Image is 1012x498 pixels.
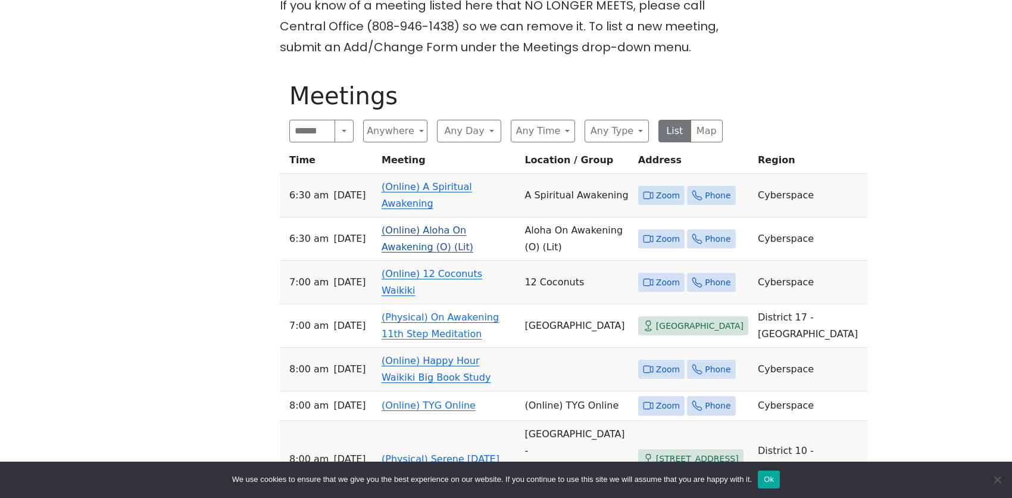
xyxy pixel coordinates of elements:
[382,225,473,253] a: (Online) Aloha On Awakening (O) (Lit)
[705,275,730,290] span: Phone
[289,82,723,110] h1: Meetings
[520,261,633,304] td: 12 Coconuts
[656,452,739,466] span: [STREET_ADDRESS]
[289,187,329,204] span: 6:30 AM
[289,397,329,414] span: 8:00 AM
[289,231,329,247] span: 6:30 AM
[753,421,867,498] td: District 10 - [GEOGRAPHIC_DATA]
[520,152,633,174] th: Location / Group
[758,471,780,488] button: Ok
[289,274,329,291] span: 7:00 AM
[280,152,377,174] th: Time
[382,312,499,340] a: (Physical) On Awakening 11th Step Meditation
[656,319,744,334] span: [GEOGRAPHIC_DATA]
[991,474,1003,485] span: No
[520,391,633,421] td: (Online) TYG Online
[382,268,482,296] a: (Online) 12 Coconuts Waikiki
[382,355,491,383] a: (Online) Happy Hour Waikiki Big Book Study
[656,399,680,413] span: Zoom
[382,400,476,411] a: (Online) TYG Online
[520,304,633,348] td: [GEOGRAPHIC_DATA]
[333,397,366,414] span: [DATE]
[335,120,354,142] button: Search
[753,391,867,421] td: Cyberspace
[691,120,723,142] button: Map
[705,188,730,203] span: Phone
[753,174,867,217] td: Cyberspace
[382,181,472,209] a: (Online) A Spiritual Awakening
[753,348,867,391] td: Cyberspace
[520,217,633,261] td: Aloha On Awakening (O) (Lit)
[753,261,867,304] td: Cyberspace
[753,217,867,261] td: Cyberspace
[289,361,329,378] span: 8:00 AM
[656,232,680,247] span: Zoom
[333,274,366,291] span: [DATE]
[333,361,366,378] span: [DATE]
[232,474,752,485] span: We use cookies to ensure that we give you the best experience on our website. If you continue to ...
[437,120,501,142] button: Any Day
[511,120,575,142] button: Any Time
[363,120,427,142] button: Anywhere
[289,120,335,142] input: Search
[520,174,633,217] td: A Spiritual Awakening
[333,231,366,247] span: [DATE]
[585,120,649,142] button: Any Type
[333,187,366,204] span: [DATE]
[377,152,520,174] th: Meeting
[520,421,633,498] td: [GEOGRAPHIC_DATA] - [GEOGRAPHIC_DATA], Area #1
[656,362,680,377] span: Zoom
[633,152,753,174] th: Address
[382,453,499,465] a: (Physical) Serene [DATE]
[753,152,867,174] th: Region
[753,304,867,348] td: District 17 - [GEOGRAPHIC_DATA]
[656,275,680,290] span: Zoom
[705,362,730,377] span: Phone
[289,451,329,468] span: 8:00 AM
[289,318,329,334] span: 7:00 AM
[656,188,680,203] span: Zoom
[333,318,366,334] span: [DATE]
[333,451,366,468] span: [DATE]
[705,232,730,247] span: Phone
[705,399,730,413] span: Phone
[658,120,691,142] button: List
